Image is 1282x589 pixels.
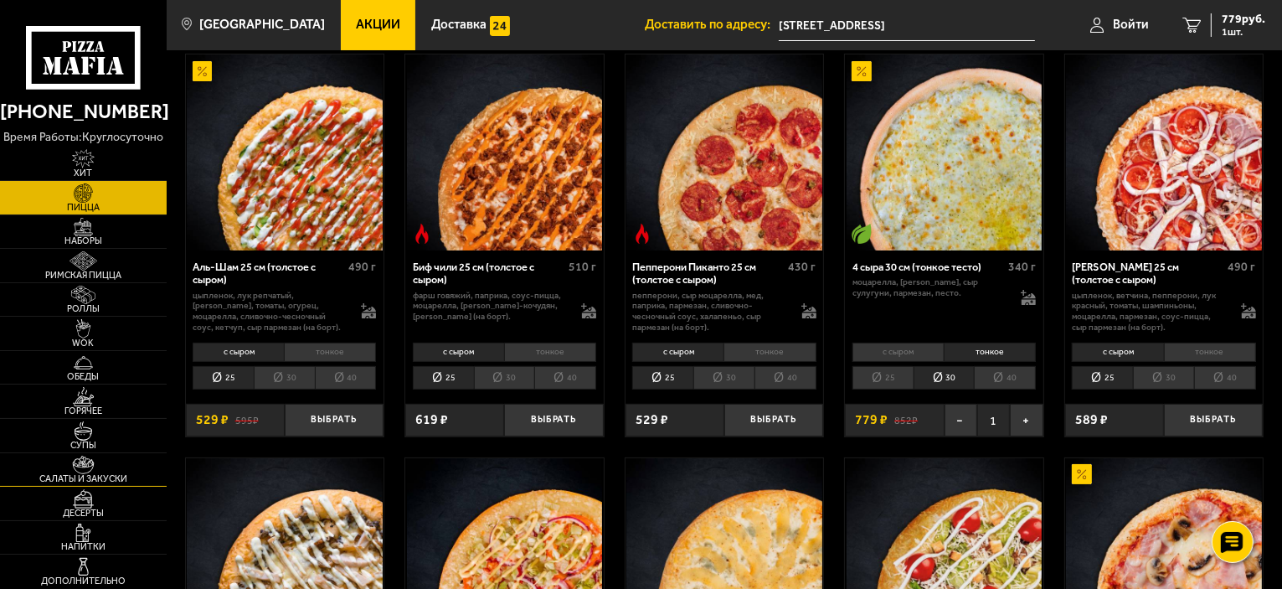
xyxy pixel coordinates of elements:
a: Острое блюдоПепперони Пиканто 25 см (толстое с сыром) [626,54,824,251]
li: 30 [254,366,315,390]
li: 30 [1133,366,1194,390]
div: 4 сыра 30 см (тонкое тесто) [852,261,1004,273]
img: 4 сыра 30 см (тонкое тесто) [847,54,1043,251]
s: 852 ₽ [894,413,918,426]
li: 25 [852,366,914,390]
button: Выбрать [1164,404,1263,437]
p: пепперони, сыр Моцарелла, мед, паприка, пармезан, сливочно-чесночный соус, халапеньо, сыр пармеза... [632,291,787,333]
span: 490 г [1228,260,1256,274]
li: тонкое [504,343,596,362]
li: 40 [315,366,377,390]
img: Петровская 25 см (толстое с сыром) [1066,54,1262,251]
li: тонкое [944,343,1036,362]
a: АкционныйАль-Шам 25 см (толстое с сыром) [186,54,384,251]
li: 30 [693,366,754,390]
a: Острое блюдоБиф чили 25 см (толстое с сыром) [405,54,604,251]
span: Санкт-Петербург, Енотаевская улица, 16 [779,10,1035,41]
span: 340 г [1008,260,1036,274]
p: моцарелла, [PERSON_NAME], сыр сулугуни, пармезан, песто. [852,277,1007,299]
span: 529 ₽ [636,413,668,426]
span: 529 ₽ [196,413,229,426]
div: Аль-Шам 25 см (толстое с сыром) [193,261,344,287]
span: 510 г [569,260,596,274]
img: Пепперони Пиканто 25 см (толстое с сыром) [626,54,822,251]
div: [PERSON_NAME] 25 см (толстое с сыром) [1072,261,1223,287]
button: − [945,404,977,437]
span: 1 [977,404,1010,437]
li: 40 [754,366,816,390]
img: 15daf4d41897b9f0e9f617042186c801.svg [490,16,510,36]
img: Акционный [193,61,213,81]
li: 25 [413,366,474,390]
li: тонкое [723,343,816,362]
li: 40 [974,366,1036,390]
p: цыпленок, лук репчатый, [PERSON_NAME], томаты, огурец, моцарелла, сливочно-чесночный соус, кетчуп... [193,291,348,333]
span: 430 г [789,260,816,274]
li: с сыром [1072,343,1163,362]
li: 25 [193,366,254,390]
span: 619 ₽ [415,413,448,426]
li: 30 [914,366,975,390]
li: с сыром [632,343,723,362]
span: 1 шт. [1222,27,1265,37]
li: с сыром [193,343,284,362]
li: тонкое [284,343,376,362]
span: 490 г [348,260,376,274]
li: тонкое [1164,343,1256,362]
span: 779 руб. [1222,13,1265,25]
li: с сыром [852,343,944,362]
li: 30 [474,366,535,390]
button: Выбрать [724,404,823,437]
li: 40 [534,366,596,390]
span: 779 ₽ [855,413,888,426]
img: Вегетарианское блюдо [852,224,872,244]
button: + [1010,404,1043,437]
span: Войти [1113,18,1149,31]
p: цыпленок, ветчина, пепперони, лук красный, томаты, шампиньоны, моцарелла, пармезан, соус-пицца, с... [1072,291,1227,333]
img: Острое блюдо [632,224,652,244]
div: Биф чили 25 см (толстое с сыром) [413,261,564,287]
a: АкционныйВегетарианское блюдо4 сыра 30 см (тонкое тесто) [845,54,1043,251]
a: Петровская 25 см (толстое с сыром) [1065,54,1264,251]
input: Ваш адрес доставки [779,10,1035,41]
p: фарш говяжий, паприка, соус-пицца, моцарелла, [PERSON_NAME]-кочудян, [PERSON_NAME] (на борт). [413,291,568,323]
img: Острое блюдо [412,224,432,244]
button: Выбрать [285,404,384,437]
li: 25 [1072,366,1133,390]
span: Доставить по адресу: [645,18,779,31]
button: Выбрать [504,404,603,437]
span: Акции [356,18,400,31]
span: 589 ₽ [1075,413,1108,426]
img: Аль-Шам 25 см (толстое с сыром) [187,54,383,251]
span: Доставка [431,18,487,31]
img: Акционный [852,61,872,81]
s: 595 ₽ [235,413,259,426]
div: Пепперони Пиканто 25 см (толстое с сыром) [632,261,784,287]
li: 40 [1194,366,1256,390]
li: 25 [632,366,693,390]
img: Биф чили 25 см (толстое с сыром) [407,54,603,251]
li: с сыром [413,343,504,362]
img: Акционный [1072,464,1092,484]
span: [GEOGRAPHIC_DATA] [199,18,325,31]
